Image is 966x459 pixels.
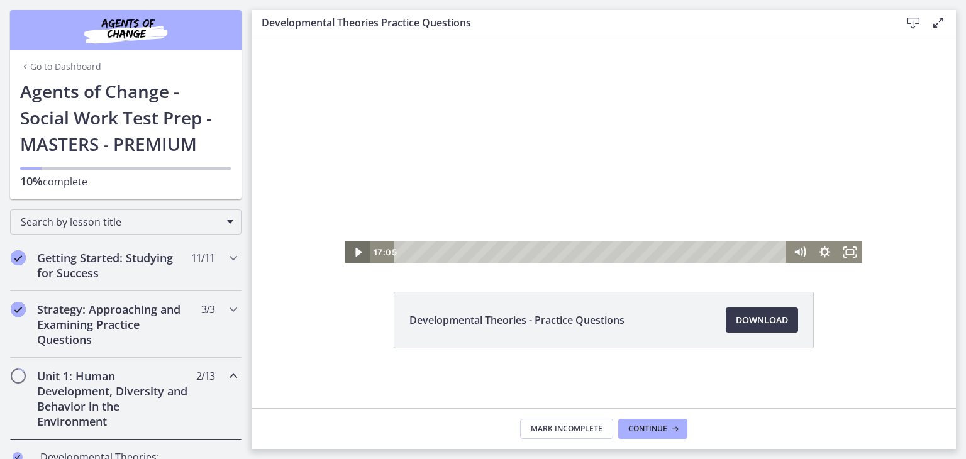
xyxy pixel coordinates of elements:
[628,424,667,434] span: Continue
[262,15,880,30] h3: Developmental Theories Practice Questions
[20,174,231,189] p: complete
[11,302,26,317] i: Completed
[520,419,613,439] button: Mark Incomplete
[726,307,798,333] a: Download
[21,215,221,229] span: Search by lesson title
[409,312,625,328] span: Developmental Theories - Practice Questions
[11,250,26,265] i: Completed
[20,78,231,157] h1: Agents of Change - Social Work Test Prep - MASTERS - PREMIUM
[37,368,191,429] h2: Unit 1: Human Development, Diversity and Behavior in the Environment
[191,250,214,265] span: 11 / 11
[37,302,191,347] h2: Strategy: Approaching and Examining Practice Questions
[531,424,602,434] span: Mark Incomplete
[736,312,788,328] span: Download
[201,302,214,317] span: 3 / 3
[618,419,687,439] button: Continue
[196,368,214,384] span: 2 / 13
[20,60,101,73] a: Go to Dashboard
[50,15,201,45] img: Agents of Change
[37,250,191,280] h2: Getting Started: Studying for Success
[10,209,241,235] div: Search by lesson title
[20,174,43,189] span: 10%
